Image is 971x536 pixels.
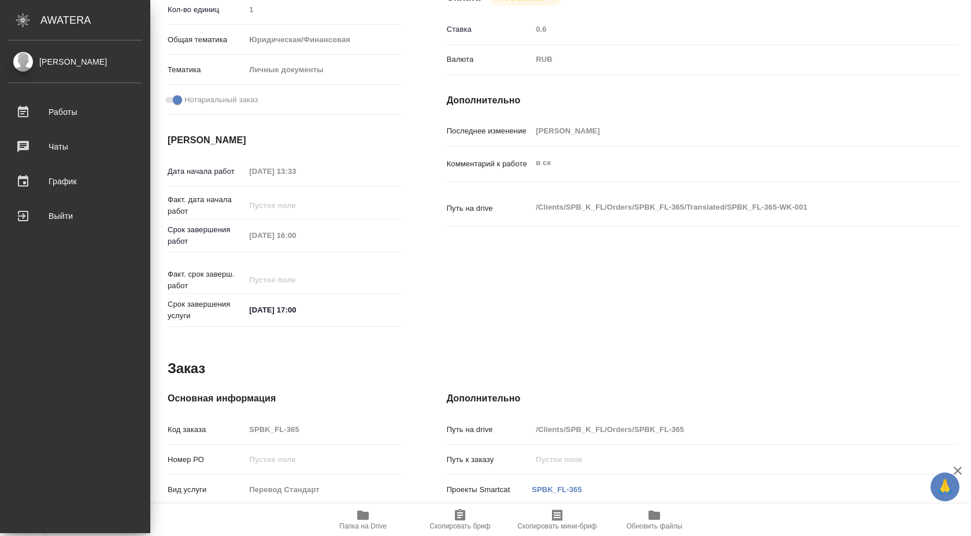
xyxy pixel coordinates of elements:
[245,481,400,498] input: Пустое поле
[168,392,401,405] h4: Основная информация
[517,522,596,530] span: Скопировать мини-бриф
[245,227,346,244] input: Пустое поле
[245,197,346,214] input: Пустое поле
[532,421,916,438] input: Пустое поле
[532,485,582,494] a: SPBK_FL-365
[532,153,916,173] textarea: в ск
[245,451,400,468] input: Пустое поле
[168,133,401,147] h4: [PERSON_NAME]
[168,424,245,435] p: Код заказа
[168,299,245,322] p: Срок завершения услуги
[447,24,532,35] p: Ставка
[184,94,258,106] span: Нотариальный заказ
[168,194,245,217] p: Факт. дата начала работ
[245,421,400,438] input: Пустое поле
[168,64,245,76] p: Тематика
[314,504,412,536] button: Папка на Drive
[447,125,532,137] p: Последнее изменение
[3,167,147,196] a: График
[9,138,142,155] div: Чаты
[3,98,147,126] a: Работы
[9,173,142,190] div: График
[168,166,245,177] p: Дата начала работ
[447,392,958,405] h4: Дополнительно
[168,224,245,247] p: Срок завершения работ
[245,163,346,180] input: Пустое поле
[9,103,142,121] div: Работы
[447,454,532,466] p: Путь к заказу
[627,522,683,530] span: Обновить файлы
[9,55,142,68] div: [PERSON_NAME]
[168,484,245,496] p: Вид услуги
[447,484,532,496] p: Проекты Smartcat
[447,158,532,170] p: Комментарий к работе
[168,34,245,46] p: Общая тематика
[168,4,245,16] p: Кол-во единиц
[931,472,959,501] button: 🙏
[245,1,400,18] input: Пустое поле
[168,359,205,378] h2: Заказ
[935,475,955,499] span: 🙏
[532,198,916,217] textarea: /Clients/SPB_K_FL/Orders/SPBK_FL-365/Translated/SPBK_FL-365-WK-001
[3,202,147,230] a: Выйти
[40,9,150,32] div: AWATERA
[447,424,532,435] p: Путь на drive
[339,522,387,530] span: Папка на Drive
[245,301,346,318] input: ✎ Введи что-нибудь
[532,451,916,468] input: Пустое поле
[245,60,400,80] div: Личные документы
[168,269,245,292] p: Факт. срок заверш. работ
[412,504,509,536] button: Скопировать бриф
[447,203,532,214] p: Путь на drive
[606,504,703,536] button: Обновить файлы
[245,30,400,50] div: Юридическая/Финансовая
[429,522,490,530] span: Скопировать бриф
[3,132,147,161] a: Чаты
[509,504,606,536] button: Скопировать мини-бриф
[532,21,916,38] input: Пустое поле
[168,454,245,466] p: Номер РО
[532,122,916,139] input: Пустое поле
[245,271,346,288] input: Пустое поле
[532,50,916,69] div: RUB
[447,54,532,65] p: Валюта
[9,207,142,225] div: Выйти
[447,94,958,107] h4: Дополнительно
